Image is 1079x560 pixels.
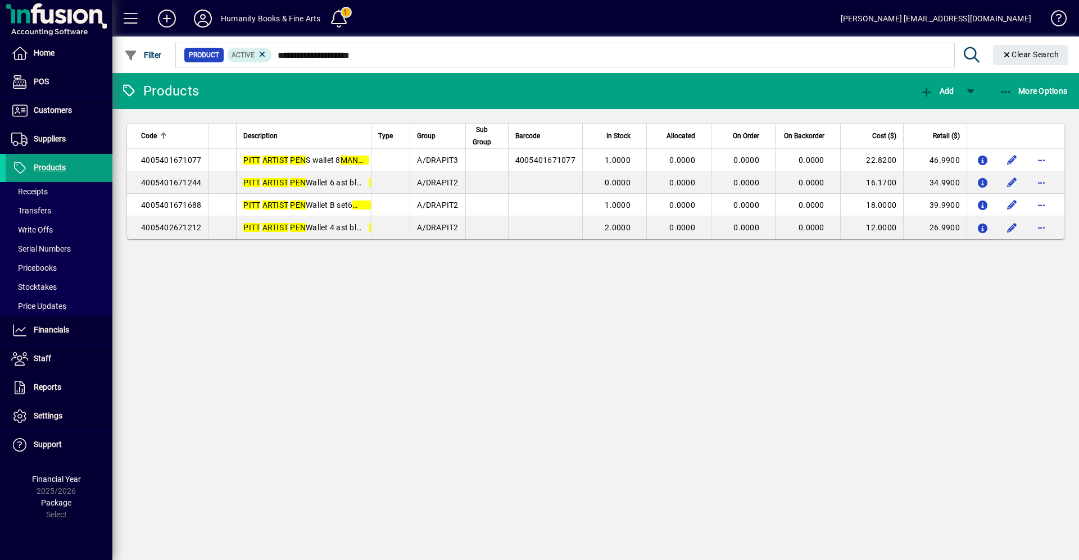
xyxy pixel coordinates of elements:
button: More options [1032,151,1050,169]
div: Code [141,130,201,142]
span: Price Updates [11,302,66,311]
span: More Options [999,86,1068,95]
span: 0.0000 [605,178,631,187]
span: 4005401671077 [141,156,201,165]
span: Retail ($) [933,130,960,142]
span: 0.0000 [733,201,759,210]
div: [PERSON_NAME] [EMAIL_ADDRESS][DOMAIN_NAME] [841,10,1031,28]
span: Package [41,498,71,507]
span: 0.0000 [799,156,824,165]
em: PEN [290,156,306,165]
span: Active [232,51,255,59]
div: Allocated [654,130,705,142]
a: Customers [6,97,112,125]
span: On Backorder [784,130,824,142]
em: PEN [290,178,306,187]
span: Transfers [11,206,51,215]
button: More Options [996,81,1071,101]
button: More options [1032,196,1050,214]
span: 0.0000 [669,156,695,165]
a: Suppliers [6,125,112,153]
td: 22.8200 [840,149,904,171]
a: Serial Numbers [6,239,112,258]
div: On Order [718,130,769,142]
span: Reports [34,383,61,391]
div: In Stock [590,130,641,142]
a: Receipts [6,182,112,201]
span: Settings [34,411,62,420]
button: Clear [993,45,1068,65]
em: PEN [290,201,306,210]
span: Filter [124,51,162,60]
a: Pricebooks [6,258,112,277]
span: Description [243,130,278,142]
span: Allocated [667,130,695,142]
a: Support [6,431,112,459]
span: 0.0000 [799,201,824,210]
span: A/DRAPIT3 [417,156,458,165]
em: ARTIST [262,201,289,210]
span: Add [920,86,954,95]
div: Type [378,130,403,142]
span: A/DRAPIT2 [417,178,458,187]
span: Serial Numbers [11,244,71,253]
span: 4005401671077 [515,156,575,165]
em: PITT [243,178,260,187]
span: S wallet 8 SET [243,156,383,165]
span: Cost ($) [872,130,896,142]
div: Group [417,130,458,142]
a: Financials [6,316,112,344]
em: ARTIST [262,223,289,232]
span: Pricebooks [11,263,57,272]
a: Stocktakes [6,277,112,297]
button: Edit [1003,151,1021,169]
button: More options [1032,174,1050,192]
span: Product [189,49,219,61]
span: 0.0000 [799,223,824,232]
div: Barcode [515,130,575,142]
span: 0.0000 [669,178,695,187]
span: Sub Group [473,124,491,148]
span: A/DRAPIT2 [417,223,458,232]
em: MANGA [369,223,398,232]
span: Customers [34,106,72,115]
a: Price Updates [6,297,112,316]
span: Wallet 6 ast black [243,178,398,187]
span: 0.0000 [733,178,759,187]
div: Description [243,130,364,142]
span: 2.0000 [605,223,631,232]
span: 0.0000 [733,156,759,165]
button: Filter [121,45,165,65]
span: Financial Year [32,475,81,484]
em: ARTIST [262,178,289,187]
span: Home [34,48,55,57]
td: 39.9900 [903,194,967,216]
span: Receipts [11,187,48,196]
a: Home [6,39,112,67]
em: MANGA [341,156,369,165]
a: POS [6,68,112,96]
mat-chip: Activation Status: Active [227,48,272,62]
span: In Stock [606,130,631,142]
span: Wallet B set6 Kaii [243,201,391,210]
em: MANGA [369,178,398,187]
span: 0.0000 [799,178,824,187]
span: On Order [733,130,759,142]
div: Sub Group [473,124,501,148]
td: 16.1700 [840,171,904,194]
span: Financials [34,325,69,334]
td: 34.9900 [903,171,967,194]
a: Write Offs [6,220,112,239]
a: Reports [6,374,112,402]
span: 4005402671212 [141,223,201,232]
div: Products [121,82,199,100]
em: PEN [290,223,306,232]
button: More options [1032,218,1050,236]
em: ARTIST [262,156,289,165]
span: POS [34,77,49,86]
button: Add [917,81,956,101]
em: PITT [243,156,260,165]
button: Add [149,8,185,29]
td: 46.9900 [903,149,967,171]
span: 1.0000 [605,156,631,165]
